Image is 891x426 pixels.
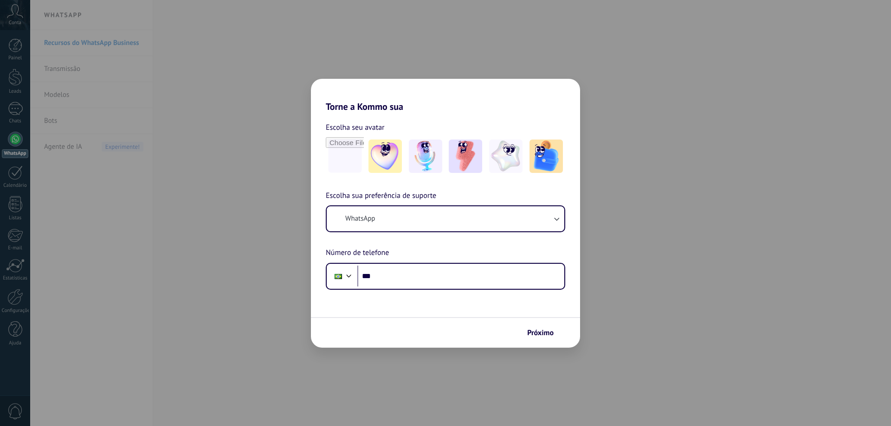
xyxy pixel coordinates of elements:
[489,140,523,173] img: -4.jpeg
[368,140,402,173] img: -1.jpeg
[311,79,580,112] h2: Torne a Kommo sua
[345,214,375,223] span: WhatsApp
[326,247,389,259] span: Número de telefone
[327,206,564,231] button: WhatsApp
[527,330,554,336] span: Próximo
[329,267,347,286] div: Brazil: + 55
[449,140,482,173] img: -3.jpeg
[409,140,442,173] img: -2.jpeg
[326,190,436,202] span: Escolha sua preferência de suporte
[523,325,566,341] button: Próximo
[529,140,563,173] img: -5.jpeg
[326,121,385,134] span: Escolha seu avatar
